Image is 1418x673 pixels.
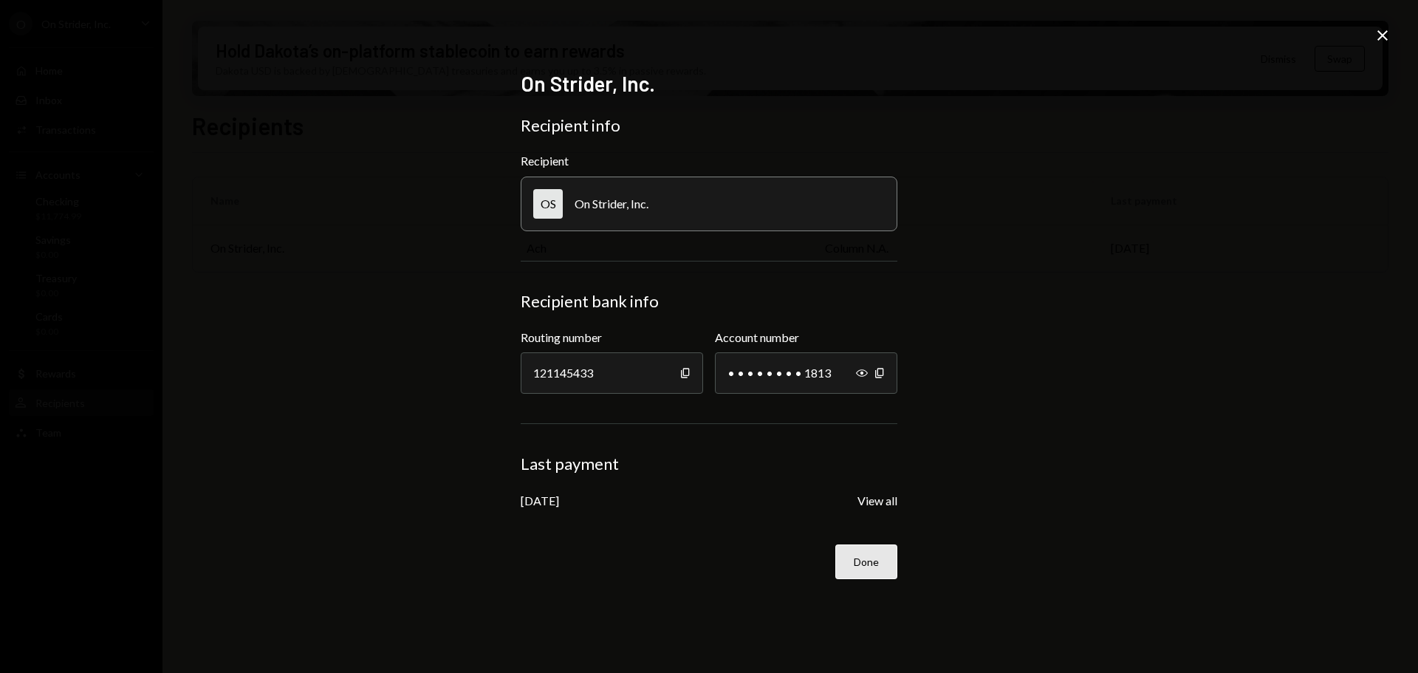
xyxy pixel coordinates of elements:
[521,454,897,474] div: Last payment
[835,544,897,579] button: Done
[715,329,897,346] label: Account number
[521,352,703,394] div: 121145433
[575,197,648,211] div: On Strider, Inc.
[533,189,563,219] div: OS
[521,154,897,168] div: Recipient
[715,352,897,394] div: • • • • • • • • 1813
[521,329,703,346] label: Routing number
[521,493,559,508] div: [DATE]
[521,115,897,136] div: Recipient info
[857,493,897,509] button: View all
[521,291,897,312] div: Recipient bank info
[521,69,897,98] h2: On Strider, Inc.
